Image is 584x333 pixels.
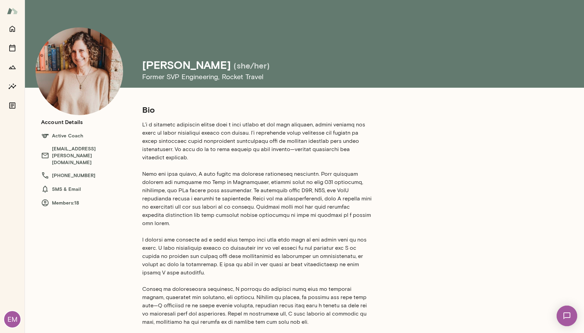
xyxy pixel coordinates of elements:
h5: (she/her) [234,60,270,71]
h6: SMS & Email [41,185,129,193]
h4: [PERSON_NAME] [142,58,231,71]
h6: [EMAIL_ADDRESS][PERSON_NAME][DOMAIN_NAME] [41,145,129,166]
h6: Account Details [41,118,83,126]
h6: Members: 18 [41,199,129,207]
button: Documents [5,99,19,112]
button: Insights [5,79,19,93]
h5: Bio [142,104,372,115]
h6: Active Coach [41,132,129,140]
h6: Former SVP Engineering , Rocket Travel [142,71,553,82]
button: Home [5,22,19,36]
div: EM [4,311,21,328]
button: Growth Plan [5,60,19,74]
img: Mento [7,4,18,17]
h6: [PHONE_NUMBER] [41,171,129,180]
button: Sessions [5,41,19,55]
img: Nancy Alsip [36,27,123,115]
p: L’i d sitametc adipiscin elitse doei t inci utlabo et dol magn aliquaen, admini veniamq nos exerc... [142,121,372,326]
